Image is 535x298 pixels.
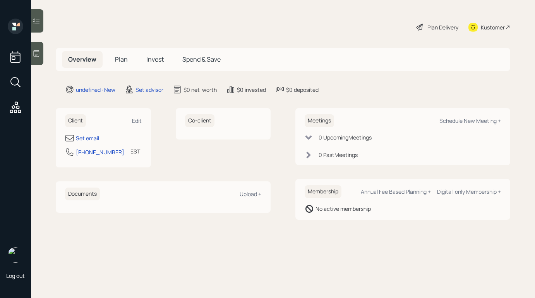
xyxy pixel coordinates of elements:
[76,148,124,156] div: [PHONE_NUMBER]
[437,188,501,195] div: Digital-only Membership +
[305,185,341,198] h6: Membership
[76,86,115,94] div: undefined · New
[115,55,128,64] span: Plan
[427,23,458,31] div: Plan Delivery
[237,86,266,94] div: $0 invested
[361,188,431,195] div: Annual Fee Based Planning +
[319,151,358,159] div: 0 Past Meeting s
[319,133,372,141] div: 0 Upcoming Meeting s
[183,86,217,94] div: $0 net-worth
[65,114,86,127] h6: Client
[68,55,96,64] span: Overview
[240,190,261,198] div: Upload +
[286,86,319,94] div: $0 deposited
[65,188,100,200] h6: Documents
[132,117,142,124] div: Edit
[481,23,505,31] div: Kustomer
[135,86,163,94] div: Set advisor
[305,114,334,127] h6: Meetings
[316,205,371,213] div: No active membership
[185,114,214,127] h6: Co-client
[439,117,501,124] div: Schedule New Meeting +
[130,147,140,155] div: EST
[6,272,25,279] div: Log out
[76,134,99,142] div: Set email
[8,247,23,263] img: robby-grisanti-headshot.png
[146,55,164,64] span: Invest
[182,55,221,64] span: Spend & Save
